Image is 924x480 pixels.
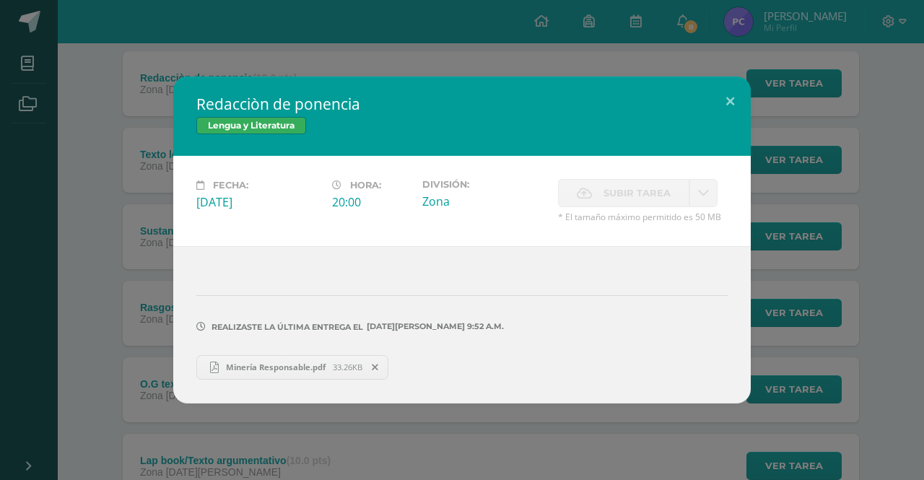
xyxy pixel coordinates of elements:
[603,180,671,206] span: Subir tarea
[196,194,321,210] div: [DATE]
[350,180,381,191] span: Hora:
[196,117,306,134] span: Lengua y Literatura
[213,180,248,191] span: Fecha:
[422,193,546,209] div: Zona
[710,77,751,126] button: Close (Esc)
[363,326,504,327] span: [DATE][PERSON_NAME] 9:52 a.m.
[558,211,728,223] span: * El tamaño máximo permitido es 50 MB
[196,94,728,114] h2: Redacciòn de ponencia
[422,179,546,190] label: División:
[332,194,411,210] div: 20:00
[212,322,363,332] span: Realizaste la última entrega el
[333,362,362,372] span: 33.26KB
[219,362,333,372] span: Minería Responsable.pdf
[558,179,689,207] label: La fecha de entrega ha expirado
[196,355,388,380] a: Minería Responsable.pdf 33.26KB
[363,359,388,375] span: Remover entrega
[689,179,718,207] a: La fecha de entrega ha expirado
